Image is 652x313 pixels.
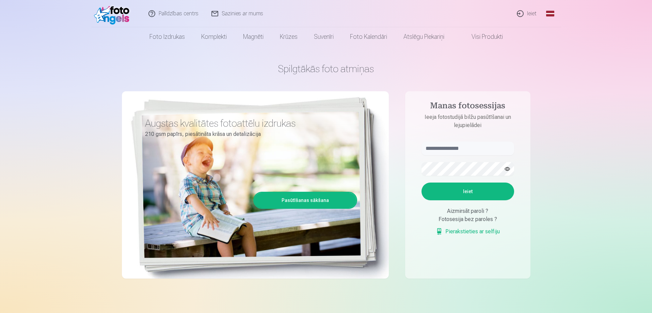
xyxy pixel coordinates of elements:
button: Ieiet [422,183,514,200]
p: Ieeja fotostudijā bilžu pasūtīšanai un lejupielādei [415,113,521,129]
div: Aizmirsāt paroli ? [422,207,514,215]
a: Komplekti [193,27,235,46]
div: Fotosesija bez paroles ? [422,215,514,223]
a: Pasūtīšanas sākšana [254,193,356,208]
a: Foto izdrukas [141,27,193,46]
img: /fa1 [94,3,133,25]
h4: Manas fotosessijas [415,101,521,113]
h1: Spilgtākās foto atmiņas [122,63,530,75]
a: Atslēgu piekariņi [395,27,452,46]
a: Visi produkti [452,27,511,46]
h3: Augstas kvalitātes fotoattēlu izdrukas [145,117,352,129]
a: Krūzes [272,27,306,46]
a: Magnēti [235,27,272,46]
a: Suvenīri [306,27,342,46]
a: Foto kalendāri [342,27,395,46]
a: Pierakstieties ar selfiju [436,228,500,236]
p: 210 gsm papīrs, piesātināta krāsa un detalizācija [145,129,352,139]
